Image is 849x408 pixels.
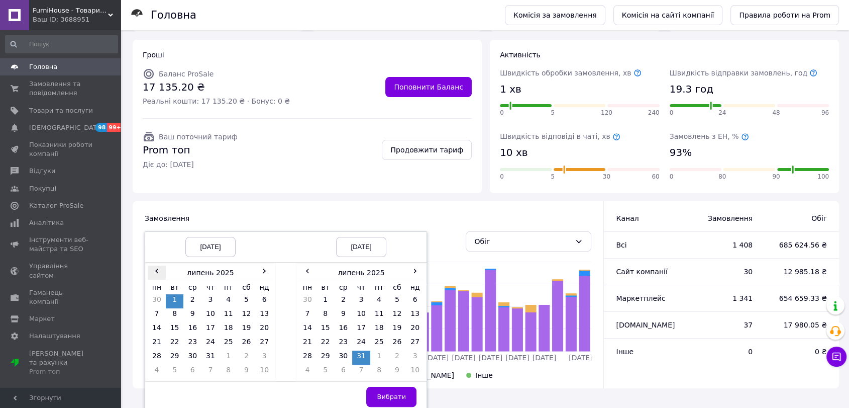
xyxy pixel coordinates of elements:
span: [DEMOGRAPHIC_DATA] [29,123,103,132]
td: 21 [148,337,166,351]
span: Канал [616,214,639,222]
td: 1 [220,351,238,365]
th: пн [148,280,166,294]
span: 120 [601,109,612,117]
td: 30 [148,294,166,308]
span: FurniHouse - Товари для дому та саду [33,6,108,15]
button: Вибрати [366,387,416,407]
th: нд [255,280,273,294]
span: › [406,266,424,276]
span: Швидкість обробки замовлення, хв [500,69,642,77]
td: 17 [201,322,220,337]
span: 0 [670,173,674,181]
td: 6 [406,294,424,308]
td: 14 [298,322,316,337]
td: 7 [352,365,370,379]
td: 25 [370,337,388,351]
td: 30 [183,351,201,365]
td: 26 [388,337,406,351]
span: 90 [772,173,780,181]
span: Prom топ [143,143,238,157]
span: 240 [648,109,660,117]
td: 10 [406,365,424,379]
span: Показники роботи компанії [29,140,93,158]
tspan: [DATE] [533,354,556,362]
span: 93% [670,145,692,160]
td: 4 [220,294,238,308]
td: 19 [238,322,256,337]
span: 19.3 год [670,82,713,97]
td: 15 [166,322,184,337]
th: ср [334,280,352,294]
td: 10 [201,308,220,322]
span: Каталог ProSale [29,201,83,210]
td: 22 [166,337,184,351]
td: 2 [238,351,256,365]
td: 12 [388,308,406,322]
span: 0 [694,347,753,357]
td: 26 [238,337,256,351]
td: 20 [255,322,273,337]
span: [PERSON_NAME] та рахунки [29,349,93,377]
th: липень 2025 [316,266,406,280]
td: 5 [166,365,184,379]
span: 17 980.05 ₴ [773,320,827,330]
td: 10 [352,308,370,322]
span: Відгуки [29,167,55,176]
td: 24 [352,337,370,351]
th: ср [183,280,201,294]
td: 18 [220,322,238,337]
th: вт [166,280,184,294]
td: 8 [316,308,335,322]
span: Замовлення та повідомлення [29,79,93,98]
tspan: [DATE] [569,354,592,362]
span: Управління сайтом [29,262,93,280]
td: 15 [316,322,335,337]
td: 6 [334,365,352,379]
span: Інше [616,348,633,356]
a: Комісія на сайті компанії [613,5,723,25]
td: 1 [166,294,184,308]
span: 12 985.18 ₴ [773,267,827,277]
td: 9 [388,365,406,379]
span: 99+ [107,123,124,132]
span: 48 [772,109,780,117]
td: 14 [148,322,166,337]
span: Активність [500,51,541,59]
td: 17 [352,322,370,337]
span: Налаштування [29,332,80,341]
span: 5 [551,173,555,181]
td: 11 [370,308,388,322]
td: 28 [298,351,316,365]
td: 8 [370,365,388,379]
td: 24 [201,337,220,351]
span: 24 [718,109,726,117]
span: 685 624.56 ₴ [773,240,827,250]
td: 18 [370,322,388,337]
div: [DATE] [336,237,386,257]
span: Вибрати [377,393,406,400]
span: 1 хв [500,82,521,97]
td: 23 [183,337,201,351]
th: вт [316,280,335,294]
span: Замовлення [694,213,753,223]
td: 5 [316,365,335,379]
span: Покупці [29,184,56,193]
span: Діє до: [DATE] [143,159,238,170]
span: Товари та послуги [29,106,93,115]
td: 4 [148,365,166,379]
td: 7 [201,365,220,379]
span: Інструменти веб-майстра та SEO [29,235,93,254]
td: 2 [334,294,352,308]
span: Всi [616,241,626,249]
span: Гроші [143,51,164,59]
td: 29 [316,351,335,365]
span: 0 [500,173,504,181]
a: Правила роботи на Prom [730,5,839,25]
td: 7 [298,308,316,322]
span: 10 хв [500,145,527,160]
span: Інше [475,371,493,379]
button: Чат з покупцем [826,347,846,367]
td: 3 [406,351,424,365]
span: Замовлень з ЕН, % [670,132,749,140]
